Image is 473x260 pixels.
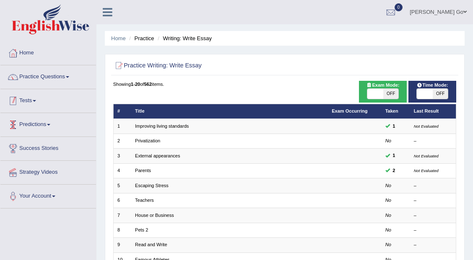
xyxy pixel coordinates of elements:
[113,134,131,148] td: 2
[385,183,391,188] em: No
[113,238,131,252] td: 9
[0,89,96,110] a: Tests
[135,198,154,203] a: Teachers
[113,149,131,163] td: 3
[135,138,160,143] a: Privatization
[0,185,96,206] a: Your Account
[414,227,452,234] div: –
[131,104,328,118] th: Title
[135,124,189,129] a: Improving living standards
[156,34,212,42] li: Writing: Write Essay
[385,138,391,143] em: No
[385,213,391,218] em: No
[390,152,398,160] span: You can still take this question
[414,242,452,248] div: –
[385,227,391,232] em: No
[0,161,96,182] a: Strategy Videos
[0,41,96,62] a: Home
[414,212,452,219] div: –
[383,89,399,99] span: OFF
[414,168,439,173] small: Not Evaluated
[0,137,96,158] a: Success Stories
[113,193,131,208] td: 6
[0,113,96,134] a: Predictions
[113,208,131,223] td: 7
[135,213,174,218] a: House or Business
[410,104,456,118] th: Last Result
[135,153,180,158] a: External appearances
[113,223,131,237] td: 8
[359,81,407,103] div: Show exams occurring in exams
[381,104,410,118] th: Taken
[395,3,403,11] span: 0
[135,227,148,232] a: Pets 2
[113,178,131,193] td: 5
[390,167,398,175] span: You can still take this question
[113,163,131,178] td: 4
[390,123,398,130] span: You can still take this question
[0,65,96,86] a: Practice Questions
[385,242,391,247] em: No
[135,183,169,188] a: Escaping Stress
[113,60,326,71] h2: Practice Writing: Write Essay
[144,82,151,87] b: 562
[414,183,452,189] div: –
[113,104,131,118] th: #
[135,242,167,247] a: Read and Write
[131,82,140,87] b: 1-20
[113,81,457,88] div: Showing of items.
[414,154,439,158] small: Not Evaluated
[414,197,452,204] div: –
[135,168,151,173] a: Parents
[111,35,126,41] a: Home
[433,89,448,99] span: OFF
[414,138,452,144] div: –
[113,119,131,134] td: 1
[364,82,402,89] span: Exam Mode:
[385,198,391,203] em: No
[414,124,439,129] small: Not Evaluated
[414,82,451,89] span: Time Mode:
[127,34,154,42] li: Practice
[332,108,367,113] a: Exam Occurring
